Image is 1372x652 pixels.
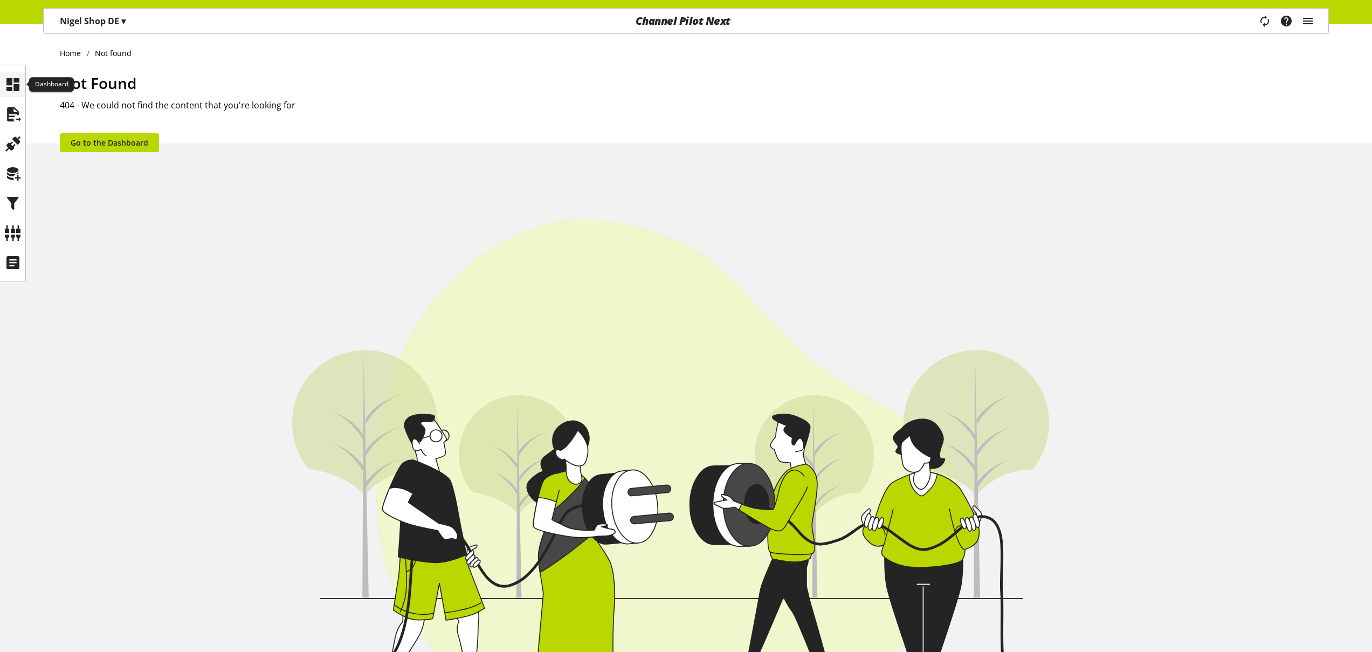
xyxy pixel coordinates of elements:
span: ▾ [121,15,126,27]
a: Home [60,47,87,59]
span: Go to the Dashboard [71,137,148,148]
nav: main navigation [43,8,1329,34]
div: Dashboard [29,77,74,92]
span: Not Found [60,73,136,93]
p: Nigel Shop DE [60,15,126,28]
a: Go to the Dashboard [60,133,159,152]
